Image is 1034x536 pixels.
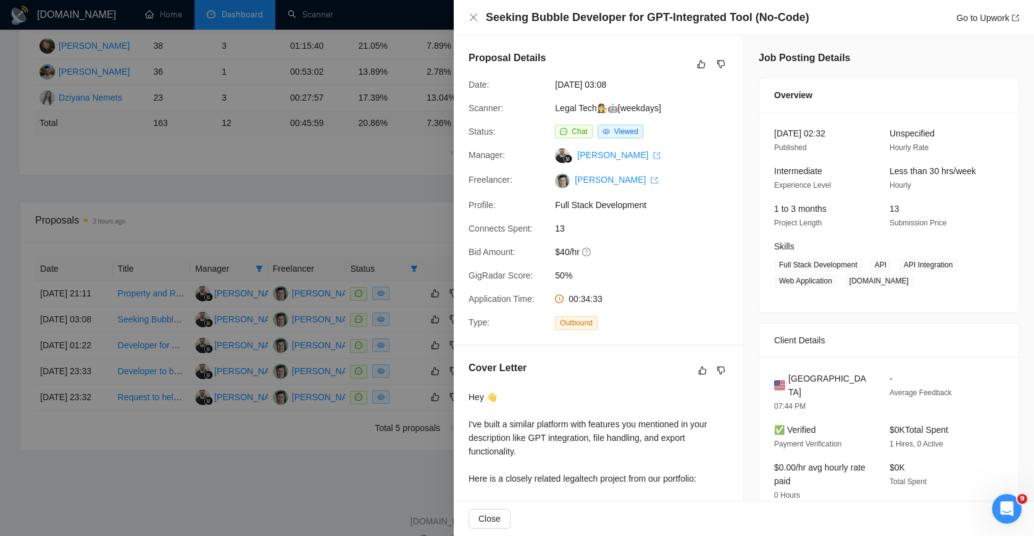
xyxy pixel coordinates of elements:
[469,150,505,160] span: Manager:
[890,166,976,176] span: Less than 30 hrs/week
[469,12,478,23] button: Close
[890,440,943,448] span: 1 Hires, 0 Active
[788,372,870,399] span: [GEOGRAPHIC_DATA]
[555,174,570,188] img: c1Tebym3BND9d52IcgAhOjDIggZNrr93DrArCnDDhQCo9DNa2fMdUdlKkX3cX7l7jn
[890,204,899,214] span: 13
[486,10,809,25] h4: Seeking Bubble Developer for GPT-Integrated Tool (No-Code)
[717,59,725,69] span: dislike
[577,150,661,160] a: [PERSON_NAME] export
[774,128,825,138] span: [DATE] 02:32
[469,247,515,257] span: Bid Amount:
[890,388,952,397] span: Average Feedback
[469,200,496,210] span: Profile:
[469,175,512,185] span: Freelancer:
[774,324,1004,357] div: Client Details
[555,222,740,235] span: 13
[774,143,807,152] span: Published
[1017,494,1027,504] span: 9
[698,366,707,375] span: like
[774,402,806,411] span: 07:44 PM
[697,59,706,69] span: like
[555,198,740,212] span: Full Stack Development
[890,374,893,383] span: -
[890,425,948,435] span: $0K Total Spent
[651,177,658,184] span: export
[469,127,496,136] span: Status:
[555,295,564,303] span: clock-circle
[774,241,794,251] span: Skills
[469,270,533,280] span: GigRadar Score:
[774,425,816,435] span: ✅ Verified
[572,127,587,136] span: Chat
[469,509,511,529] button: Close
[870,258,891,272] span: API
[899,258,957,272] span: API Integration
[569,294,602,304] span: 00:34:33
[469,103,503,113] span: Scanner:
[469,51,546,65] h5: Proposal Details
[555,316,598,330] span: Outbound
[890,219,947,227] span: Submission Price
[714,363,728,378] button: dislike
[694,57,709,72] button: like
[890,181,911,190] span: Hourly
[774,88,812,102] span: Overview
[992,494,1022,524] iframe: Intercom live chat
[774,181,831,190] span: Experience Level
[614,127,638,136] span: Viewed
[602,128,610,135] span: eye
[774,491,800,500] span: 0 Hours
[1012,14,1019,22] span: export
[575,175,658,185] a: [PERSON_NAME] export
[469,12,478,22] span: close
[555,78,740,91] span: [DATE] 03:08
[582,247,592,257] span: question-circle
[469,224,533,233] span: Connects Spent:
[555,269,740,282] span: 50%
[555,245,740,259] span: $40/hr
[890,143,928,152] span: Hourly Rate
[759,51,850,65] h5: Job Posting Details
[774,463,865,486] span: $0.00/hr avg hourly rate paid
[774,274,837,288] span: Web Application
[653,152,661,159] span: export
[714,57,728,72] button: dislike
[695,363,710,378] button: like
[774,166,822,176] span: Intermediate
[717,366,725,375] span: dislike
[890,477,927,486] span: Total Spent
[469,317,490,327] span: Type:
[890,463,905,472] span: $0K
[555,103,661,113] a: Legal Tech👩‍⚖️🤖[weekdays]
[774,258,862,272] span: Full Stack Development
[774,219,822,227] span: Project Length
[890,128,935,138] span: Unspecified
[956,13,1019,23] a: Go to Upworkexport
[469,80,489,90] span: Date:
[478,512,501,526] span: Close
[564,154,572,163] img: gigradar-bm.png
[844,274,914,288] span: [DOMAIN_NAME]
[469,294,535,304] span: Application Time:
[774,440,841,448] span: Payment Verification
[560,128,567,135] span: message
[774,379,785,392] img: 🇺🇸
[469,361,527,375] h5: Cover Letter
[774,204,827,214] span: 1 to 3 months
